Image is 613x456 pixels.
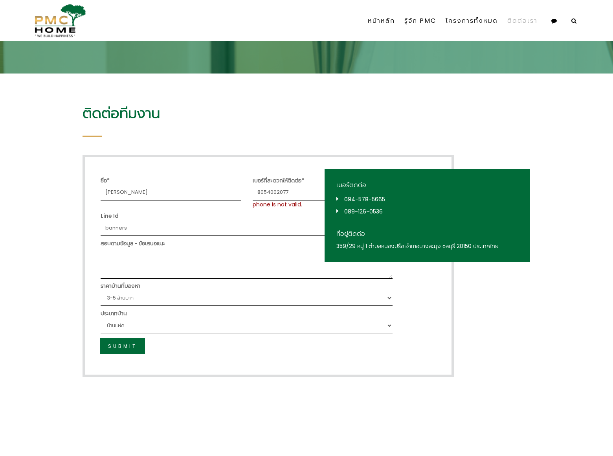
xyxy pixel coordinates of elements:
a: หน้าหลัก [363,7,400,35]
a: รู้จัก PMC [400,7,441,35]
label: ราคาบ้านที่มองหา [101,282,140,290]
span: phone is not valid. [253,200,302,208]
label: ชื่อ* [101,177,110,185]
label: ประเภทบ้าน [101,309,127,318]
a: 094-578-5665 [344,195,385,203]
h5: ที่อยู่ติดต่อ [336,230,518,238]
button: Submit [100,338,145,354]
div: 359/29 หมู่ 1 ตำบลหนองปรือ อำเภอบางละมุง ชลบุรี 20150 ประเทศไทย [336,242,518,250]
a: 089-126-0536 [344,208,383,215]
a: โครงการทั้งหมด [441,7,503,35]
h5: เบอร์ติดต่อ [336,181,518,189]
span: Submit [108,343,137,349]
h1: ติดต่อทีมงาน [83,105,530,121]
label: เบอร์ที่สะดวกให้ติดต่อ* [253,177,304,185]
label: Line Id [101,212,119,220]
img: pmc-logo [31,4,86,37]
label: สอบถามข้อมูล - ข้อเสนอแนะ [101,239,165,248]
a: ติดต่อเรา [503,7,542,35]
